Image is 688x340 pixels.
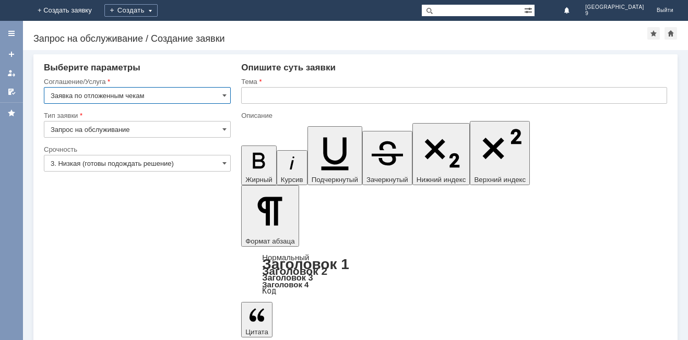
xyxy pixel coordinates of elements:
[241,112,665,119] div: Описание
[44,146,229,153] div: Срочность
[417,176,466,184] span: Нижний индекс
[33,33,647,44] div: Запрос на обслуживание / Создание заявки
[44,78,229,85] div: Соглашение/Услуга
[281,176,303,184] span: Курсив
[585,10,644,17] span: 9
[104,4,158,17] div: Создать
[366,176,408,184] span: Зачеркнутый
[3,65,20,81] a: Мои заявки
[647,27,660,40] div: Добавить в избранное
[362,131,412,185] button: Зачеркнутый
[262,280,309,289] a: Заголовок 4
[44,112,229,119] div: Тип заявки
[44,63,140,72] span: Выберите параметры
[241,254,667,295] div: Формат абзаца
[474,176,526,184] span: Верхний индекс
[585,4,644,10] span: [GEOGRAPHIC_DATA]
[307,126,362,185] button: Подчеркнутый
[245,176,272,184] span: Жирный
[277,150,307,185] button: Курсив
[262,253,309,262] a: Нормальный
[262,286,276,296] a: Код
[3,46,20,63] a: Создать заявку
[241,78,665,85] div: Тема
[241,63,336,72] span: Опишите суть заявки
[241,302,272,337] button: Цитата
[312,176,358,184] span: Подчеркнутый
[262,265,327,277] a: Заголовок 2
[241,185,299,247] button: Формат абзаца
[245,237,294,245] span: Формат абзаца
[262,256,349,272] a: Заголовок 1
[665,27,677,40] div: Сделать домашней страницей
[3,83,20,100] a: Мои согласования
[245,328,268,336] span: Цитата
[262,273,313,282] a: Заголовок 3
[412,123,470,185] button: Нижний индекс
[241,145,277,185] button: Жирный
[524,5,535,15] span: Расширенный поиск
[470,121,530,185] button: Верхний индекс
